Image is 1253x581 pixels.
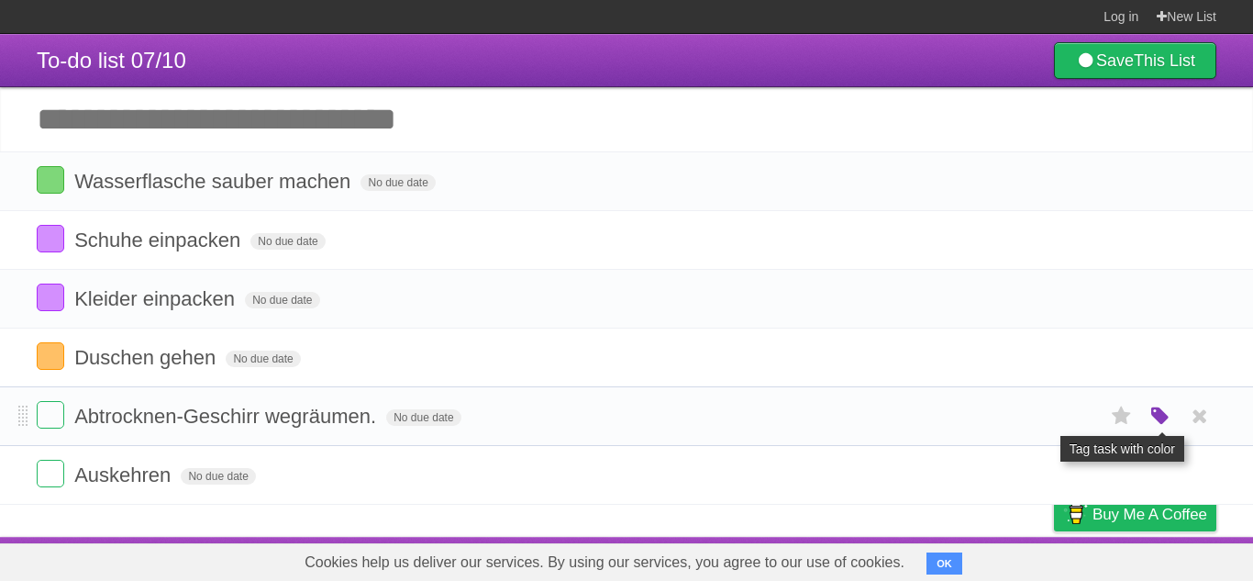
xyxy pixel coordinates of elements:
[386,409,460,426] span: No due date
[37,401,64,429] label: Done
[1104,401,1139,431] label: Star task
[74,346,220,369] span: Duschen gehen
[286,544,923,581] span: Cookies help us deliver our services. By using our services, you agree to our use of cookies.
[74,464,175,486] span: Auskehren
[1101,542,1216,576] a: Suggest a feature
[74,405,381,428] span: Abtrocknen-Geschirr wegräumen.
[181,468,255,485] span: No due date
[810,542,848,576] a: About
[74,170,355,193] span: Wasserflasche sauber machen
[870,542,945,576] a: Developers
[74,229,245,251] span: Schuhe einpacken
[926,553,962,575] button: OK
[1054,42,1216,79] a: SaveThis List
[1134,51,1195,70] b: This List
[245,292,319,308] span: No due date
[226,351,300,367] span: No due date
[1092,498,1207,531] span: Buy me a coffee
[37,460,64,487] label: Done
[37,48,186,73] span: To-do list 07/10
[1054,497,1216,531] a: Buy me a coffee
[250,233,325,250] span: No due date
[1030,542,1078,576] a: Privacy
[1063,498,1088,530] img: Buy me a coffee
[37,342,64,370] label: Done
[37,284,64,311] label: Done
[74,287,239,310] span: Kleider einpacken
[360,174,435,191] span: No due date
[37,166,64,194] label: Done
[37,225,64,252] label: Done
[968,542,1008,576] a: Terms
